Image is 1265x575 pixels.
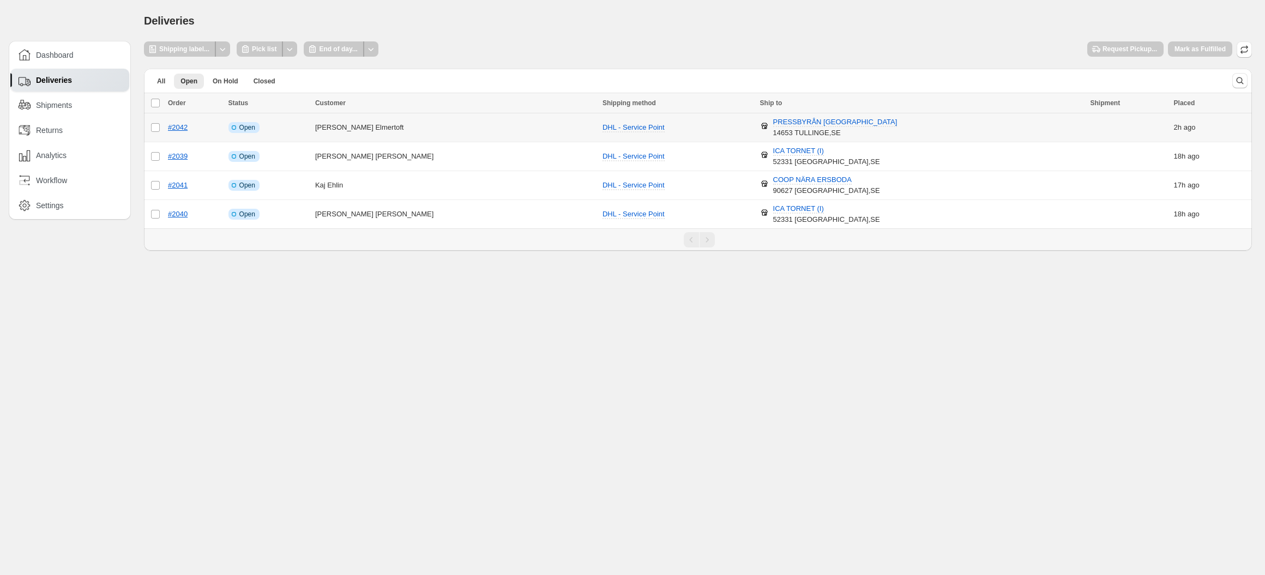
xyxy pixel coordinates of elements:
[228,99,249,107] span: Status
[1171,142,1252,171] td: ago
[312,142,599,171] td: [PERSON_NAME] [PERSON_NAME]
[1174,210,1186,218] time: Tuesday, October 7, 2025 at 7:02:27 PM
[239,152,255,161] span: Open
[168,152,188,160] a: #2039
[239,123,255,132] span: Open
[1171,171,1252,200] td: ago
[36,175,67,186] span: Workflow
[36,75,72,86] span: Deliveries
[168,181,188,189] a: #2041
[168,210,188,218] a: #2040
[168,123,188,131] a: #2042
[773,118,897,127] span: PRESSBYRÅN [GEOGRAPHIC_DATA]
[1171,200,1252,229] td: ago
[773,146,880,167] div: 52331 [GEOGRAPHIC_DATA] , SE
[1232,73,1248,88] button: Search and filter results
[312,113,599,142] td: [PERSON_NAME] Elmertoft
[1174,181,1186,189] time: Tuesday, October 7, 2025 at 7:53:58 PM
[773,147,824,156] span: ICA TORNET (I)
[596,148,671,165] button: DHL - Service Point
[603,210,665,218] span: DHL - Service Point
[1174,99,1195,107] span: Placed
[312,200,599,229] td: [PERSON_NAME] [PERSON_NAME]
[767,142,830,160] button: ICA TORNET (I)
[596,119,671,136] button: DHL - Service Point
[36,150,67,161] span: Analytics
[767,200,830,217] button: ICA TORNET (I)
[773,203,880,225] div: 52331 [GEOGRAPHIC_DATA] , SE
[596,177,671,194] button: DHL - Service Point
[1174,123,1182,131] time: Wednesday, October 8, 2025 at 10:42:44 AM
[239,210,255,219] span: Open
[767,113,904,131] button: PRESSBYRÅN [GEOGRAPHIC_DATA]
[36,200,64,211] span: Settings
[603,99,656,107] span: Shipping method
[1171,113,1252,142] td: ago
[603,123,665,131] span: DHL - Service Point
[168,99,186,107] span: Order
[144,228,1252,251] nav: Pagination
[773,174,880,196] div: 90627 [GEOGRAPHIC_DATA] , SE
[596,205,671,223] button: DHL - Service Point
[773,204,824,214] span: ICA TORNET (I)
[144,15,195,27] span: Deliveries
[312,171,599,200] td: Kaj Ehlin
[36,125,63,136] span: Returns
[36,50,74,60] span: Dashboard
[773,117,897,138] div: 14653 TULLINGE , SE
[157,77,165,86] span: All
[36,100,72,111] span: Shipments
[1174,152,1186,160] time: Tuesday, October 7, 2025 at 6:52:34 PM
[767,171,858,189] button: COOP NÄRA ERSBODA
[315,99,346,107] span: Customer
[773,175,852,185] span: COOP NÄRA ERSBODA
[239,181,255,190] span: Open
[213,77,238,86] span: On Hold
[603,152,665,160] span: DHL - Service Point
[760,99,782,107] span: Ship to
[180,77,197,86] span: Open
[1090,99,1120,107] span: Shipment
[603,181,665,189] span: DHL - Service Point
[254,77,275,86] span: Closed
